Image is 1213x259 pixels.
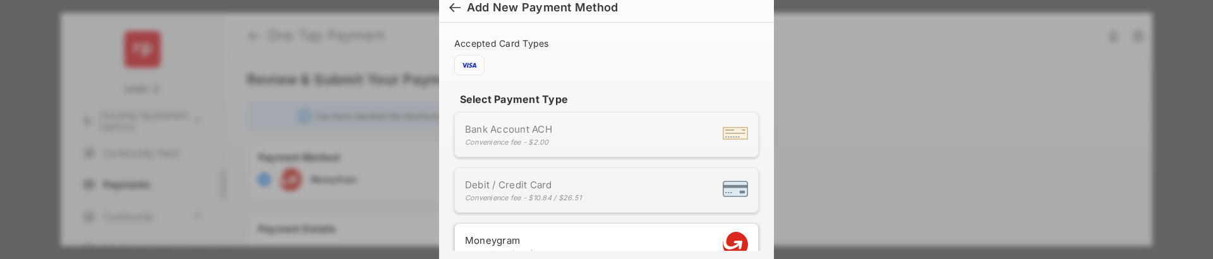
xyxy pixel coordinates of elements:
[467,1,618,15] div: Add New Payment Method
[454,38,554,49] span: Accepted Card Types
[465,234,548,246] span: Moneygram
[454,93,759,105] h4: Select Payment Type
[465,123,552,135] span: Bank Account ACH
[465,179,581,191] span: Debit / Credit Card
[465,249,548,258] div: Convenience fee - $7.99
[465,138,552,147] div: Convenience fee - $2.00
[465,193,581,202] div: Convenience fee - $10.84 / $26.51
